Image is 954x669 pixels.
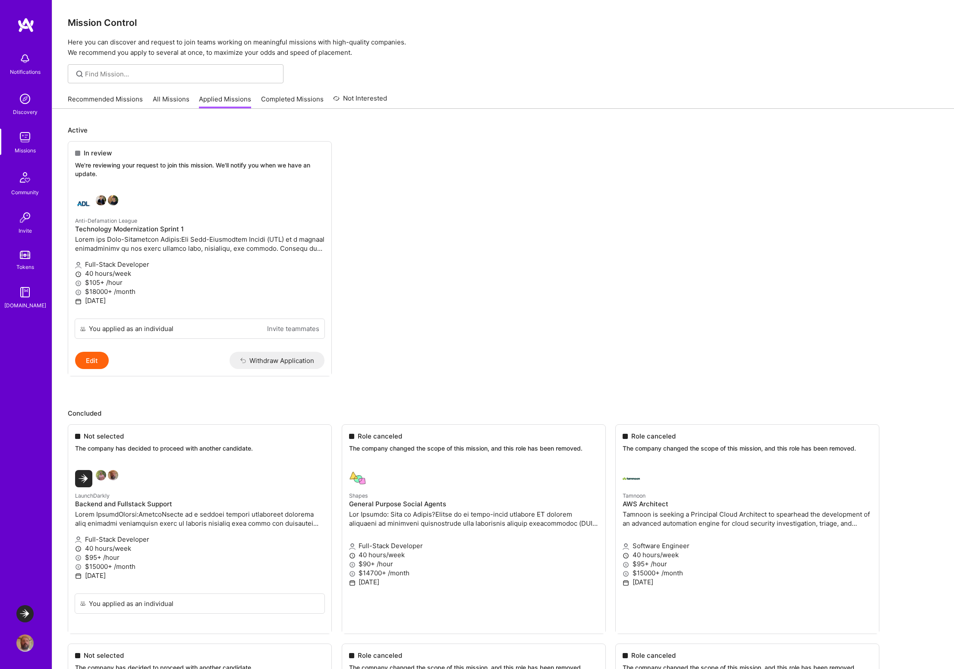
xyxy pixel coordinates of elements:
p: $105+ /hour [75,278,324,287]
img: LaunchDarkly: Backend and Fullstack Support [16,605,34,622]
h4: Technology Modernization Sprint 1 [75,225,324,233]
img: Invite [16,209,34,226]
div: Invite [19,226,32,235]
div: [DOMAIN_NAME] [4,301,46,310]
i: icon SearchGrey [75,69,85,79]
p: Here you can discover and request to join teams working on meaningful missions with high-quality ... [68,37,938,58]
p: [DATE] [75,296,324,305]
img: bell [16,50,34,67]
div: Tokens [16,262,34,271]
span: In review [84,148,112,158]
div: Notifications [10,67,41,76]
img: logo [17,17,35,33]
i: icon Calendar [75,298,82,305]
img: User Avatar [16,634,34,652]
div: Missions [15,146,36,155]
a: Invite teammates [267,324,319,333]
img: Community [15,167,35,188]
img: Anti-Defamation League company logo [75,195,92,212]
p: Full-Stack Developer [75,260,324,269]
p: Lorem ips Dolo-Sitametcon Adipis:Eli Sedd-Eiusmodtem Incidi (UTL) et d magnaal enimadminimv qu no... [75,235,324,253]
button: Edit [75,352,109,369]
a: LaunchDarkly: Backend and Fullstack Support [14,605,36,622]
small: Anti-Defamation League [75,218,137,224]
img: teamwork [16,129,34,146]
div: Community [11,188,39,197]
p: Concluded [68,409,938,418]
a: Anti-Defamation League company logoElon SalfatiOmer HochmanAnti-Defamation LeagueTechnology Moder... [68,188,331,319]
a: User Avatar [14,634,36,652]
a: Completed Missions [261,95,324,109]
div: You applied as an individual [89,324,173,333]
p: Active [68,126,938,135]
img: Elon Salfati [96,195,106,205]
input: Find Mission... [85,69,277,79]
a: Not Interested [333,93,387,109]
button: Withdraw Application [230,352,325,369]
img: Omer Hochman [108,195,118,205]
i: icon MoneyGray [75,280,82,287]
p: We're reviewing your request to join this mission. We'll notify you when we have an update. [75,161,324,178]
img: discovery [16,90,34,107]
h3: Mission Control [68,17,938,28]
p: 40 hours/week [75,269,324,278]
a: Recommended Missions [68,95,143,109]
i: icon Applicant [75,262,82,268]
i: icon MoneyGray [75,289,82,296]
i: icon Clock [75,271,82,278]
div: Discovery [13,107,38,117]
a: All Missions [153,95,189,109]
img: guide book [16,284,34,301]
p: $18000+ /month [75,287,324,296]
img: tokens [20,251,30,259]
a: Applied Missions [199,95,251,109]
